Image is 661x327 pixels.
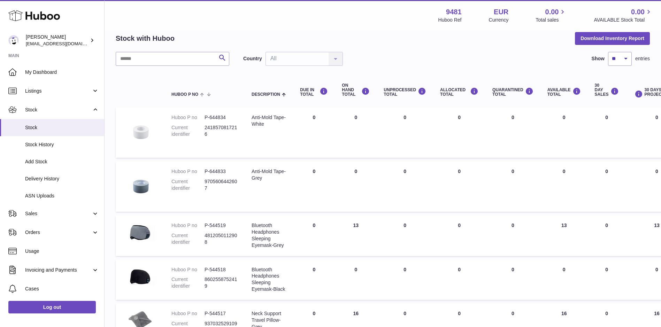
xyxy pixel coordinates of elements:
[205,178,238,192] dd: 9705606442607
[8,35,19,46] img: internalAdmin-9481@internal.huboo.com
[536,7,567,23] a: 0.00 Total sales
[575,32,650,45] button: Download Inventory Report
[489,17,509,23] div: Currency
[25,210,92,217] span: Sales
[631,7,645,17] span: 0.00
[25,286,99,292] span: Cases
[205,266,238,273] dd: P-544518
[293,215,335,256] td: 0
[25,88,92,94] span: Listings
[446,7,462,17] strong: 9481
[433,161,485,212] td: 0
[492,87,533,97] div: QUARANTINED Total
[25,176,99,182] span: Delivery History
[540,215,588,256] td: 13
[540,161,588,212] td: 0
[252,222,286,249] div: Bluetooth Headphones Sleeping Eyemask-Grey
[440,87,478,97] div: ALLOCATED Total
[512,223,514,228] span: 0
[25,193,99,199] span: ASN Uploads
[25,248,99,255] span: Usage
[433,215,485,256] td: 0
[335,215,377,256] td: 13
[377,107,433,158] td: 0
[588,107,626,158] td: 0
[512,169,514,174] span: 0
[377,161,433,212] td: 0
[171,178,205,192] dt: Current identifier
[8,301,96,313] a: Log out
[592,55,605,62] label: Show
[123,114,157,149] img: product image
[594,17,653,23] span: AVAILABLE Stock Total
[171,276,205,289] dt: Current identifier
[512,311,514,316] span: 0
[595,83,619,97] div: 30 DAY SALES
[171,232,205,246] dt: Current identifier
[433,107,485,158] td: 0
[536,17,567,23] span: Total sales
[26,34,89,47] div: [PERSON_NAME]
[171,310,205,317] dt: Huboo P no
[252,168,286,181] div: Anti-Mold Tape-Grey
[205,232,238,246] dd: 4812050112908
[25,158,99,165] span: Add Stock
[433,259,485,300] td: 0
[171,266,205,273] dt: Huboo P no
[243,55,262,62] label: Country
[252,114,286,127] div: Anti-Mold Tape-White
[123,266,157,287] img: product image
[377,259,433,300] td: 0
[293,259,335,300] td: 0
[25,267,92,273] span: Invoicing and Payments
[588,161,626,212] td: 0
[123,168,157,203] img: product image
[588,215,626,256] td: 0
[588,259,626,300] td: 0
[342,83,370,97] div: ON HAND Total
[335,259,377,300] td: 0
[171,92,198,97] span: Huboo P no
[512,267,514,272] span: 0
[205,124,238,138] dd: 2418570817216
[540,259,588,300] td: 0
[205,276,238,289] dd: 8602558752419
[252,266,286,293] div: Bluetooth Headphones Sleeping Eyemask-Black
[116,34,175,43] h2: Stock with Huboo
[171,114,205,121] dt: Huboo P no
[25,107,92,113] span: Stock
[205,168,238,175] dd: P-644833
[205,222,238,229] dd: P-544519
[205,310,238,317] dd: P-544517
[205,114,238,121] dd: P-644834
[293,107,335,158] td: 0
[171,168,205,175] dt: Huboo P no
[171,124,205,138] dt: Current identifier
[438,17,462,23] div: Huboo Ref
[123,222,157,243] img: product image
[512,115,514,120] span: 0
[300,87,328,97] div: DUE IN TOTAL
[494,7,508,17] strong: EUR
[384,87,426,97] div: UNPROCESSED Total
[377,215,433,256] td: 0
[594,7,653,23] a: 0.00 AVAILABLE Stock Total
[25,69,99,76] span: My Dashboard
[540,107,588,158] td: 0
[171,222,205,229] dt: Huboo P no
[335,107,377,158] td: 0
[293,161,335,212] td: 0
[25,141,99,148] span: Stock History
[252,92,280,97] span: Description
[26,41,102,46] span: [EMAIL_ADDRESS][DOMAIN_NAME]
[547,87,581,97] div: AVAILABLE Total
[25,229,92,236] span: Orders
[545,7,559,17] span: 0.00
[25,124,99,131] span: Stock
[635,55,650,62] span: entries
[335,161,377,212] td: 0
